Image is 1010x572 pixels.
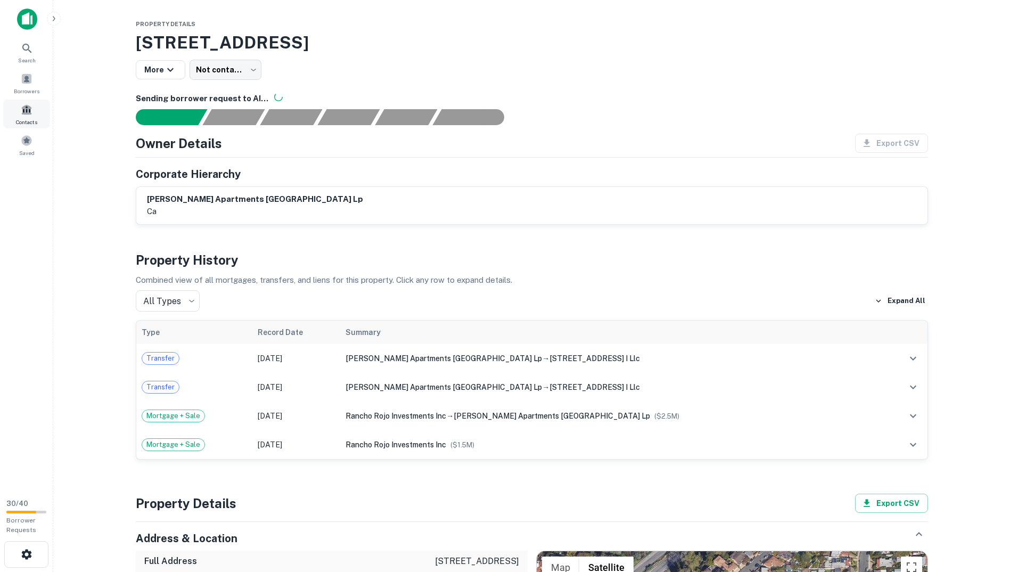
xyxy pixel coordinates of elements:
h6: [PERSON_NAME] apartments [GEOGRAPHIC_DATA] lp [147,193,363,206]
span: Borrower Requests [6,517,36,534]
div: Principals found, still searching for contact information. This may take time... [375,109,437,125]
img: capitalize-icon.png [17,9,37,30]
span: ($ 2.5M ) [654,412,679,420]
span: rancho rojo investments inc [346,440,446,449]
div: Not contacted [190,60,261,80]
p: Combined view of all mortgages, transfers, and liens for this property. Click any row to expand d... [136,274,928,287]
div: AI fulfillment process complete. [433,109,517,125]
a: Contacts [3,100,50,128]
span: Transfer [142,382,179,393]
span: 30 / 40 [6,500,28,508]
button: Export CSV [855,494,928,513]
th: Summary [340,321,882,344]
a: Search [3,38,50,67]
button: More [136,60,185,79]
span: Mortgage + Sale [142,439,204,450]
th: Type [136,321,253,344]
p: [STREET_ADDRESS] [435,555,519,568]
button: expand row [904,378,922,396]
button: expand row [904,407,922,425]
div: Your request is received and processing... [202,109,265,125]
div: Principals found, AI now looking for contact information... [317,109,380,125]
span: [STREET_ADDRESS] i llc [549,354,640,363]
span: Contacts [16,118,37,126]
h4: Owner Details [136,134,222,153]
h4: Property Details [136,494,236,513]
div: All Types [136,290,200,312]
span: Mortgage + Sale [142,411,204,421]
td: [DATE] [252,344,340,373]
a: Saved [3,130,50,159]
td: [DATE] [252,402,340,430]
h4: Property History [136,250,928,269]
h3: [STREET_ADDRESS] [136,30,928,55]
div: → [346,410,876,422]
button: Expand All [872,293,928,309]
span: ($ 1.5M ) [450,441,474,449]
td: [DATE] [252,430,340,459]
span: Search [18,56,36,64]
div: → [346,381,876,393]
a: Borrowers [3,69,50,97]
div: Documents found, AI parsing details... [260,109,322,125]
span: [STREET_ADDRESS] i llc [549,383,640,391]
span: Borrowers [14,87,39,95]
span: [PERSON_NAME] apartments [GEOGRAPHIC_DATA] lp [454,412,650,420]
div: → [346,353,876,364]
div: Sending borrower request to AI... [123,109,203,125]
td: [DATE] [252,373,340,402]
p: ca [147,205,363,218]
button: expand row [904,436,922,454]
h6: Sending borrower request to AI... [136,93,928,105]
span: Saved [19,149,35,157]
h6: Full Address [144,555,197,568]
span: [PERSON_NAME] apartments [GEOGRAPHIC_DATA] lp [346,354,542,363]
button: expand row [904,349,922,367]
span: Transfer [142,353,179,364]
span: rancho rojo investments inc [346,412,446,420]
h5: Corporate Hierarchy [136,166,241,182]
h5: Address & Location [136,530,237,546]
span: [PERSON_NAME] apartments [GEOGRAPHIC_DATA] lp [346,383,542,391]
span: Property Details [136,21,195,27]
th: Record Date [252,321,340,344]
iframe: Chat Widget [957,487,1010,538]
